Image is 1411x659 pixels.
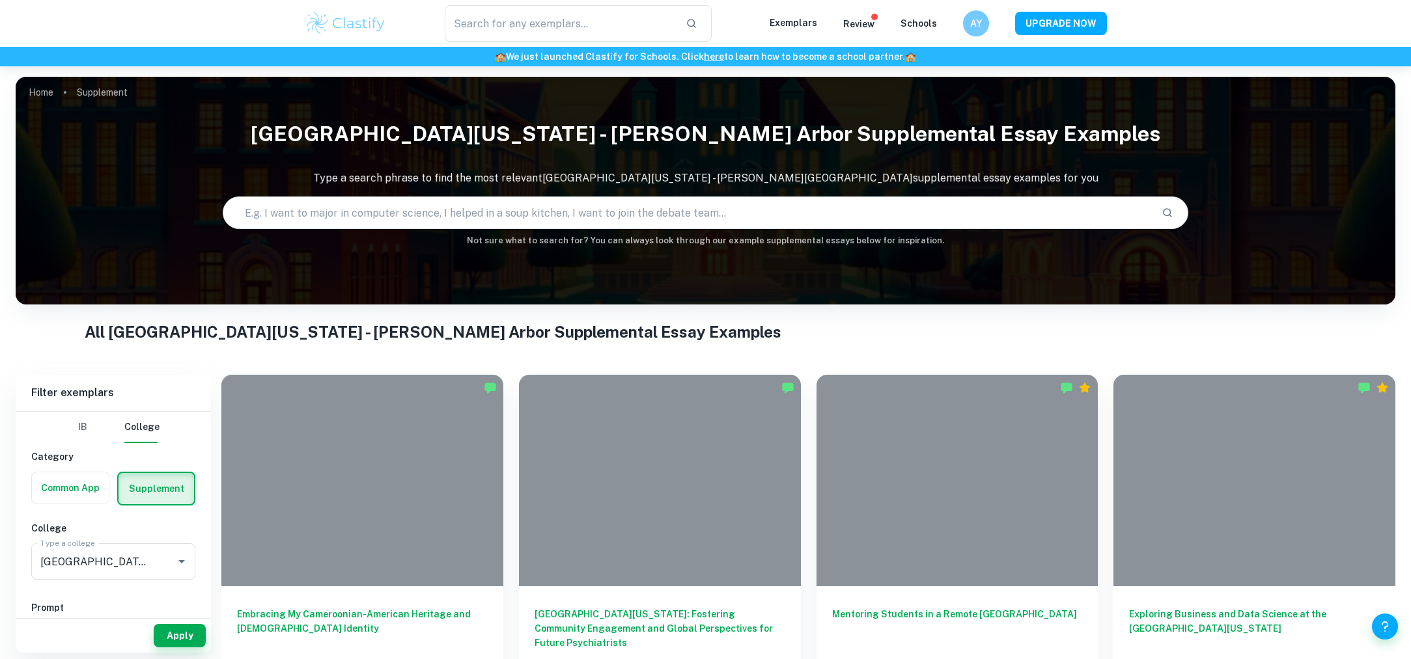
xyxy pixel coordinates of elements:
[1060,381,1073,394] img: Marked
[67,412,160,443] div: Filter type choice
[119,473,194,504] button: Supplement
[843,17,874,31] p: Review
[1129,607,1380,650] h6: Exploring Business and Data Science at the [GEOGRAPHIC_DATA][US_STATE]
[305,10,387,36] img: Clastify logo
[31,450,195,464] h6: Category
[154,624,206,647] button: Apply
[1372,613,1398,639] button: Help and Feedback
[173,552,191,571] button: Open
[31,600,195,615] h6: Prompt
[1078,381,1091,394] div: Premium
[1156,202,1179,224] button: Search
[781,381,794,394] img: Marked
[77,85,128,100] p: Supplement
[85,320,1326,343] h1: All [GEOGRAPHIC_DATA][US_STATE] - [PERSON_NAME] Arbor Supplemental Essay Examples
[445,5,676,42] input: Search for any exemplars...
[968,16,983,31] h6: AY
[484,381,497,394] img: Marked
[32,472,109,504] button: Common App
[905,51,916,62] span: 🏫
[16,113,1395,155] h1: [GEOGRAPHIC_DATA][US_STATE] - [PERSON_NAME] Arbor Supplemental Essay Examples
[223,195,1151,231] input: E.g. I want to major in computer science, I helped in a soup kitchen, I want to join the debate t...
[770,16,817,30] p: Exemplars
[67,412,98,443] button: IB
[704,51,724,62] a: here
[29,83,53,101] a: Home
[31,521,195,535] h6: College
[3,49,1408,64] h6: We just launched Clastify for Schools. Click to learn how to become a school partner.
[40,537,94,548] label: Type a college
[495,51,506,62] span: 🏫
[124,412,160,443] button: College
[16,170,1395,186] p: Type a search phrase to find the most relevant [GEOGRAPHIC_DATA][US_STATE] - [PERSON_NAME][GEOGRA...
[1015,12,1107,35] button: UPGRADE NOW
[16,375,211,411] h6: Filter exemplars
[535,607,785,650] h6: [GEOGRAPHIC_DATA][US_STATE]: Fostering Community Engagement and Global Perspectives for Future Ps...
[237,607,488,650] h6: Embracing My Cameroonian-American Heritage and [DEMOGRAPHIC_DATA] Identity
[1376,381,1389,394] div: Premium
[901,18,937,29] a: Schools
[16,234,1395,247] h6: Not sure what to search for? You can always look through our example supplemental essays below fo...
[1358,381,1371,394] img: Marked
[963,10,989,36] button: AY
[832,607,1083,650] h6: Mentoring Students in a Remote [GEOGRAPHIC_DATA]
